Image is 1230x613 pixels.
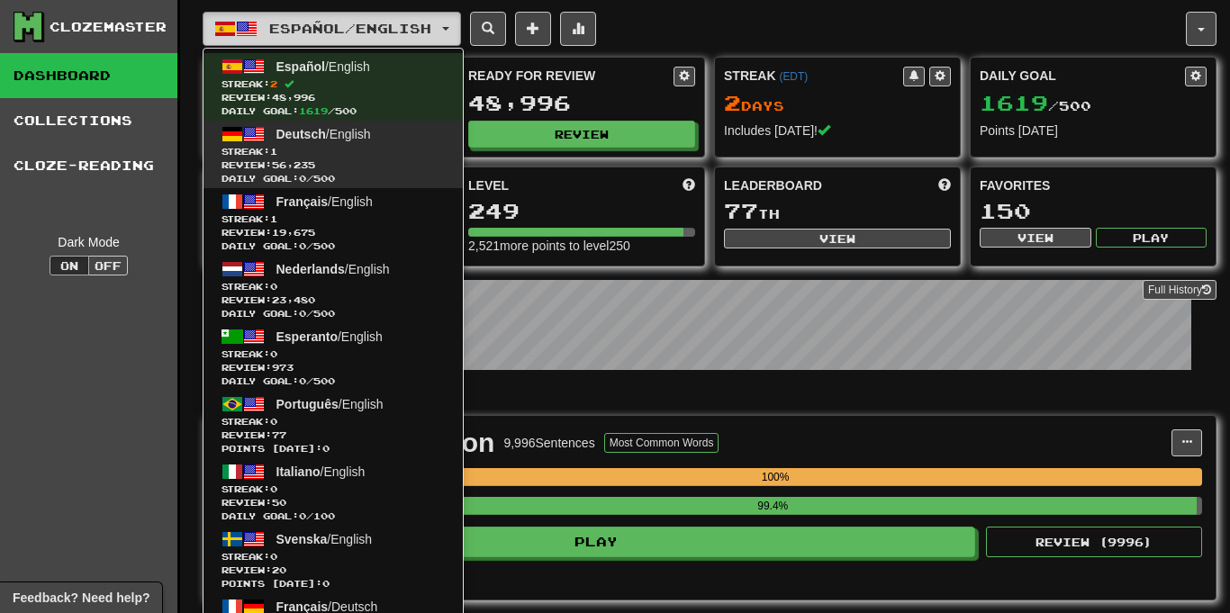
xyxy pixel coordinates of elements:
[222,482,445,496] span: Streak:
[468,92,695,114] div: 48,996
[222,91,445,104] span: Review: 48,996
[276,262,390,276] span: / English
[222,77,445,91] span: Streak:
[222,428,445,442] span: Review: 77
[270,483,277,494] span: 0
[276,397,339,411] span: Português
[222,172,445,185] span: Daily Goal: / 500
[276,194,373,209] span: / English
[217,527,975,557] button: Play
[222,280,445,293] span: Streak:
[203,53,463,121] a: Español/EnglishStreak:2 Review:48,996Daily Goal:1619/500
[724,67,903,85] div: Streak
[1096,228,1207,248] button: Play
[299,105,328,116] span: 1619
[515,12,551,46] button: Add sentence to collection
[560,12,596,46] button: More stats
[276,59,370,74] span: / English
[270,281,277,292] span: 0
[980,122,1207,140] div: Points [DATE]
[980,200,1207,222] div: 150
[348,497,1197,515] div: 99.4%
[299,375,306,386] span: 0
[724,176,822,194] span: Leaderboard
[222,226,445,239] span: Review: 19,675
[203,391,463,458] a: Português/EnglishStreak:0 Review:77Points [DATE]:0
[276,329,338,344] span: Esperanto
[276,464,366,479] span: / English
[222,577,445,590] span: Points [DATE]: 0
[276,59,325,74] span: Español
[503,434,594,452] div: 9,996 Sentences
[203,526,463,593] a: Svenska/EnglishStreak:0 Review:20Points [DATE]:0
[270,551,277,562] span: 0
[222,550,445,563] span: Streak:
[1143,280,1216,300] a: Full History
[276,532,373,546] span: / English
[299,308,306,319] span: 0
[604,433,719,453] button: Most Common Words
[270,146,277,157] span: 1
[222,307,445,320] span: Daily Goal: / 500
[203,121,463,188] a: Deutsch/EnglishStreak:1 Review:56,235Daily Goal:0/500
[222,509,445,523] span: Daily Goal: / 100
[470,12,506,46] button: Search sentences
[222,361,445,374] span: Review: 973
[468,67,674,85] div: Ready for Review
[203,12,461,46] button: Español/English
[270,416,277,427] span: 0
[980,90,1048,115] span: 1619
[299,173,306,184] span: 0
[276,532,328,546] span: Svenska
[299,240,306,251] span: 0
[724,92,951,115] div: Day s
[222,415,445,428] span: Streak:
[276,127,371,141] span: / English
[222,347,445,361] span: Streak:
[203,458,463,526] a: Italiano/EnglishStreak:0 Review:50Daily Goal:0/100
[468,121,695,148] button: Review
[468,237,695,255] div: 2,521 more points to level 250
[724,229,951,248] button: View
[980,228,1091,248] button: View
[468,176,509,194] span: Level
[50,18,167,36] div: Clozemaster
[980,176,1207,194] div: Favorites
[276,262,345,276] span: Nederlands
[203,188,463,256] a: Français/EnglishStreak:1 Review:19,675Daily Goal:0/500
[986,527,1202,557] button: Review (9996)
[269,21,431,36] span: Español / English
[222,442,445,455] span: Points [DATE]: 0
[222,496,445,509] span: Review: 50
[270,213,277,224] span: 1
[724,198,758,223] span: 77
[724,200,951,223] div: th
[724,122,951,140] div: Includes [DATE]!
[276,194,329,209] span: Français
[14,233,164,251] div: Dark Mode
[779,70,808,83] a: (EDT)
[348,468,1202,486] div: 100%
[468,200,695,222] div: 249
[203,256,463,323] a: Nederlands/EnglishStreak:0 Review:23,480Daily Goal:0/500
[270,348,277,359] span: 0
[724,90,741,115] span: 2
[276,464,321,479] span: Italiano
[88,256,128,275] button: Off
[222,563,445,577] span: Review: 20
[938,176,951,194] span: This week in points, UTC
[980,98,1091,113] span: / 500
[276,127,326,141] span: Deutsch
[270,78,277,89] span: 2
[222,104,445,118] span: Daily Goal: / 500
[222,239,445,253] span: Daily Goal: / 500
[50,256,89,275] button: On
[276,329,383,344] span: / English
[203,323,463,391] a: Esperanto/EnglishStreak:0 Review:973Daily Goal:0/500
[203,388,1216,406] p: In Progress
[222,293,445,307] span: Review: 23,480
[276,397,384,411] span: / English
[222,158,445,172] span: Review: 56,235
[683,176,695,194] span: Score more points to level up
[299,510,306,521] span: 0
